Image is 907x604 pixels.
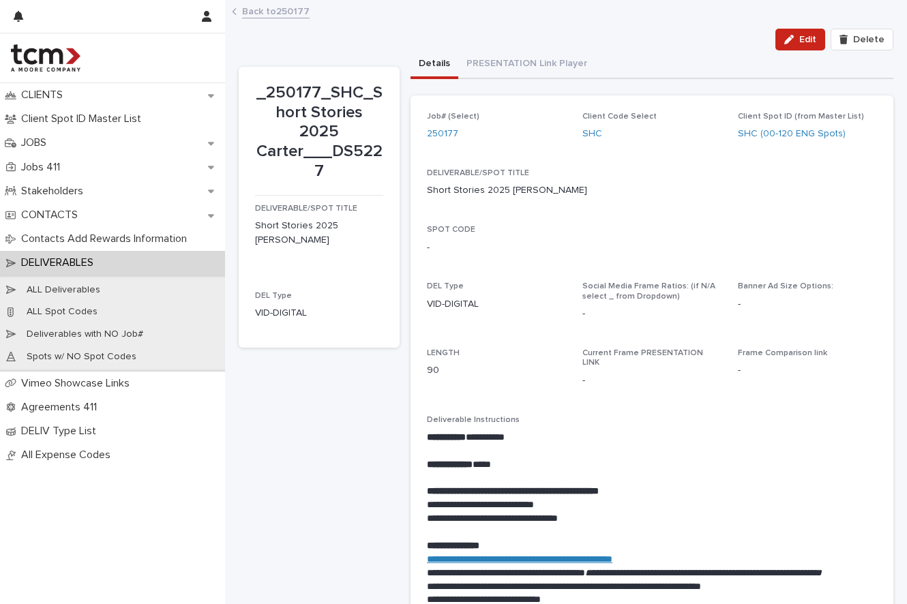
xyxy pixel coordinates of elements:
span: DEL Type [255,292,292,300]
span: Job# (Select) [427,112,479,121]
p: ALL Spot Codes [16,306,108,318]
span: Social Media Frame Ratios: (if N/A select _ from Dropdown) [582,282,715,300]
p: Stakeholders [16,185,94,198]
span: DELIVERABLE/SPOT TITLE [255,205,357,213]
span: SPOT CODE [427,226,475,234]
span: Current Frame PRESENTATION LINK [582,349,703,367]
p: Client Spot ID Master List [16,112,152,125]
p: DELIV Type List [16,425,107,438]
span: Client Spot ID (from Master List) [738,112,864,121]
a: SHC [582,127,602,141]
img: 4hMmSqQkux38exxPVZHQ [11,44,80,72]
p: Short Stories 2025 [PERSON_NAME] [255,219,383,247]
p: CLIENTS [16,89,74,102]
a: SHC (00-120 ENG Spots) [738,127,846,141]
p: _250177_SHC_Short Stories 2025 Carter___DS5227 [255,83,383,181]
span: DEL Type [427,282,464,290]
p: DELIVERABLES [16,256,104,269]
p: VID-DIGITAL [427,297,566,312]
span: Banner Ad Size Options: [738,282,833,290]
p: Deliverables with NO Job# [16,329,154,340]
p: - [582,374,585,388]
p: - [427,241,430,255]
p: 90 [427,363,566,378]
a: Back to250177 [242,3,310,18]
span: DELIVERABLE/SPOT TITLE [427,169,529,177]
p: - [582,307,722,321]
span: Client Code Select [582,112,657,121]
p: All Expense Codes [16,449,121,462]
p: Agreements 411 [16,401,108,414]
p: - [738,297,877,312]
span: Delete [853,35,884,44]
span: Deliverable Instructions [427,416,520,424]
button: Edit [775,29,825,50]
p: ALL Deliverables [16,284,111,296]
p: Vimeo Showcase Links [16,377,140,390]
a: 250177 [427,127,458,141]
p: Short Stories 2025 [PERSON_NAME] [427,183,587,198]
button: Delete [831,29,893,50]
span: LENGTH [427,349,460,357]
button: PRESENTATION Link Player [458,50,595,79]
p: Contacts Add Rewards Information [16,232,198,245]
p: - [738,363,877,378]
p: CONTACTS [16,209,89,222]
p: Jobs 411 [16,161,71,174]
span: Edit [799,35,816,44]
p: JOBS [16,136,57,149]
span: Frame Comparison link [738,349,827,357]
p: VID-DIGITAL [255,306,383,320]
p: Spots w/ NO Spot Codes [16,351,147,363]
button: Details [411,50,458,79]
